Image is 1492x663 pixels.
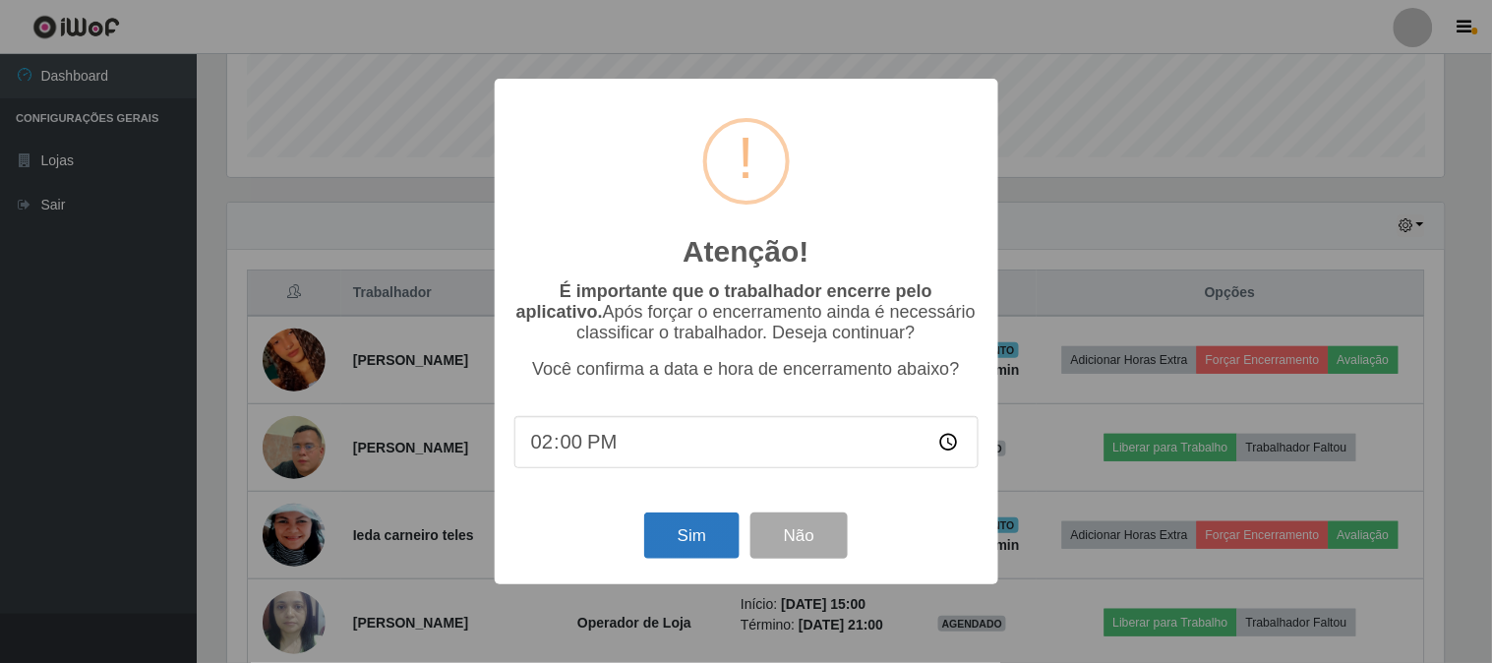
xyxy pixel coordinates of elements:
h2: Atenção! [683,234,808,270]
button: Não [750,512,848,559]
button: Sim [644,512,740,559]
p: Você confirma a data e hora de encerramento abaixo? [514,359,979,380]
b: É importante que o trabalhador encerre pelo aplicativo. [516,281,932,322]
p: Após forçar o encerramento ainda é necessário classificar o trabalhador. Deseja continuar? [514,281,979,343]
